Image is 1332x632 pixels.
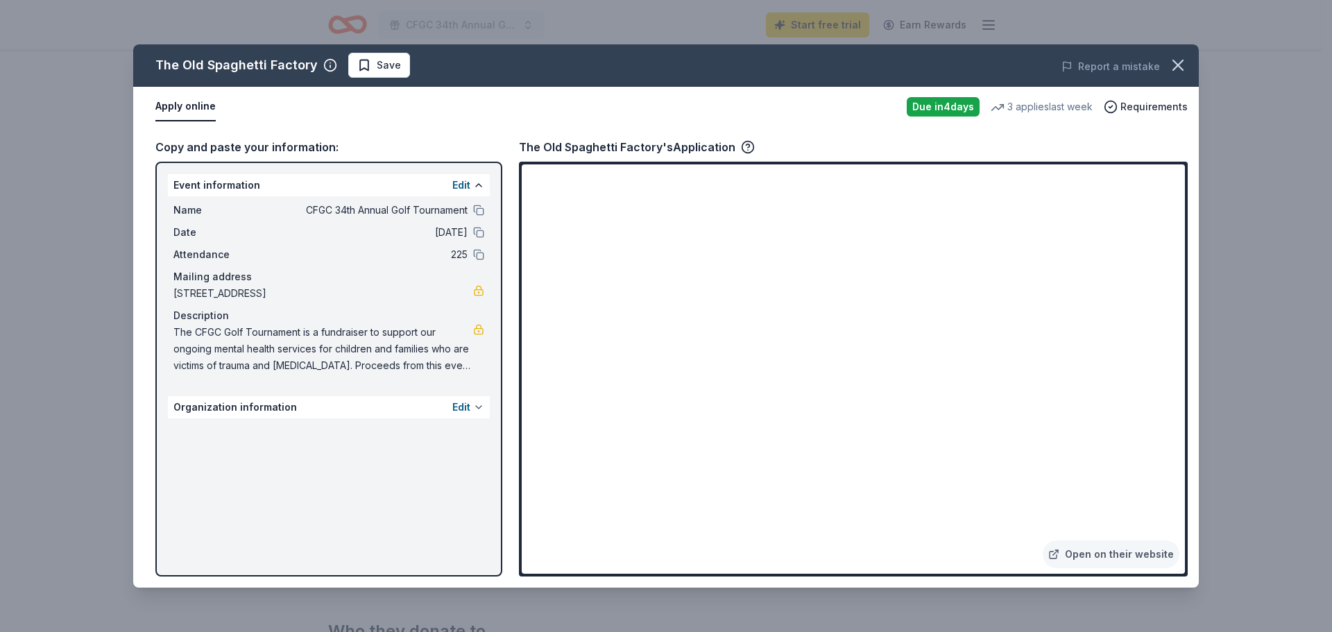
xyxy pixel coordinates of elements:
button: Edit [452,177,470,194]
div: Mailing address [173,268,484,285]
button: Save [348,53,410,78]
div: Organization information [168,396,490,418]
span: 225 [266,246,468,263]
span: CFGC 34th Annual Golf Tournament [266,202,468,219]
span: Save [377,57,401,74]
span: [STREET_ADDRESS] [173,285,473,302]
div: The Old Spaghetti Factory's Application [519,138,755,156]
div: Description [173,307,484,324]
span: The CFGC Golf Tournament is a fundraiser to support our ongoing mental health services for childr... [173,324,473,374]
a: Open on their website [1043,540,1179,568]
span: Attendance [173,246,266,263]
span: Date [173,224,266,241]
span: Requirements [1120,99,1188,115]
div: Copy and paste your information: [155,138,502,156]
button: Edit [452,399,470,416]
button: Report a mistake [1061,58,1160,75]
button: Requirements [1104,99,1188,115]
span: Name [173,202,266,219]
div: 3 applies last week [991,99,1093,115]
div: The Old Spaghetti Factory [155,54,318,76]
button: Apply online [155,92,216,121]
div: Due in 4 days [907,97,980,117]
div: Event information [168,174,490,196]
span: [DATE] [266,224,468,241]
